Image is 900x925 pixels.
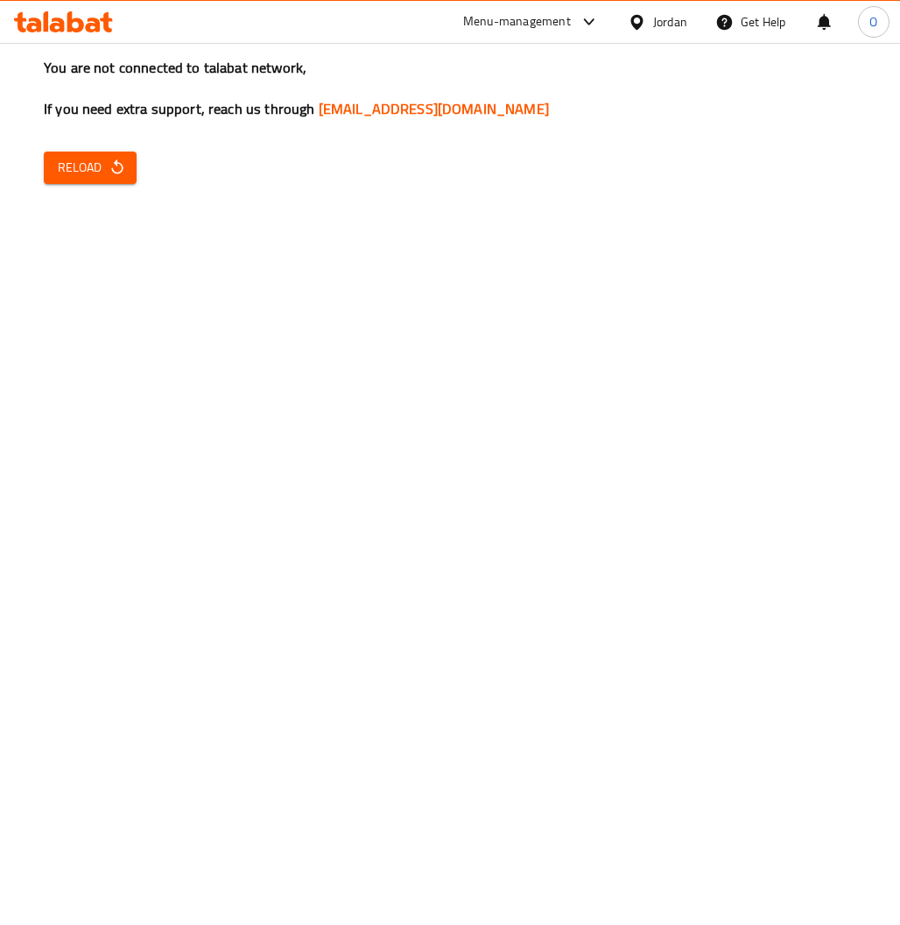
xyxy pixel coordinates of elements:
[463,11,571,32] div: Menu-management
[319,95,549,122] a: [EMAIL_ADDRESS][DOMAIN_NAME]
[44,58,856,119] h3: You are not connected to talabat network, If you need extra support, reach us through
[44,152,137,184] button: Reload
[58,157,123,179] span: Reload
[653,12,687,32] div: Jordan
[869,12,877,32] span: O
